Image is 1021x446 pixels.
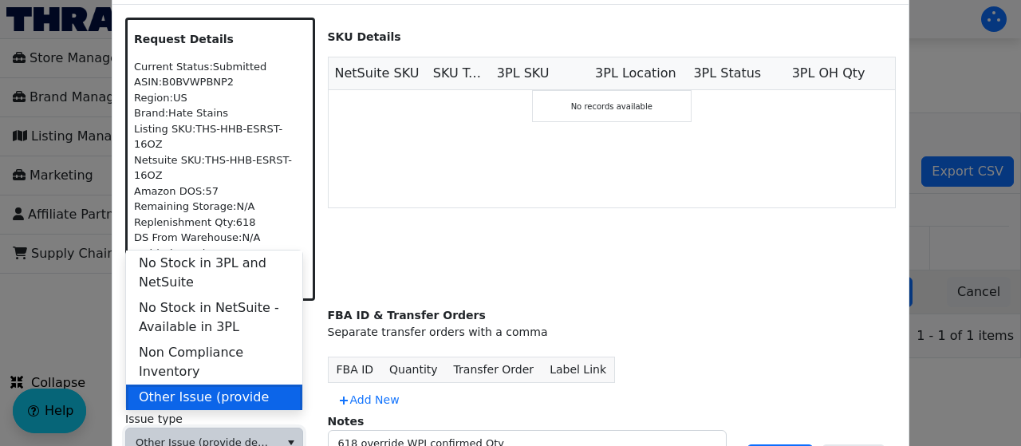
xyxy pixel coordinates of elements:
[134,184,306,199] div: Amazon DOS: 57
[139,298,290,337] span: No Stock in NetSuite - Available in 3PL
[134,199,306,215] div: Remaining Storage: N/A
[134,59,306,75] div: Current Status: Submitted
[134,31,306,48] p: Request Details
[328,357,381,383] th: FBA ID
[433,64,484,83] span: SKU Type
[337,392,400,409] span: Add New
[134,230,306,246] div: DS From Warehouse: N/A
[134,215,306,231] div: Replenishment Qty: 618
[134,246,306,262] div: Multi Channel: No
[139,343,290,381] span: Non Compliance Inventory
[134,152,306,184] div: Netsuite SKU: THS-HHB-ESRST-16OZ
[139,254,290,292] span: No Stock in 3PL and NetSuite
[693,64,761,83] span: 3PL Status
[328,307,897,324] div: FBA ID & Transfer Orders
[134,90,306,106] div: Region: US
[446,357,542,383] th: Transfer Order
[134,121,306,152] div: Listing SKU: THS-HHB-ESRST-16OZ
[134,105,306,121] div: Brand: Hate Stains
[139,388,290,426] span: Other Issue (provide details in notes)
[328,387,409,413] button: Add New
[328,324,897,341] div: Separate transfer orders with a comma
[335,64,420,83] span: NetSuite SKU
[532,90,692,122] div: No records available
[134,74,306,90] div: ASIN: B0BVWPBNP2
[497,64,550,83] span: 3PL SKU
[381,357,446,383] th: Quantity
[542,357,614,383] th: Label Link
[328,29,897,45] p: SKU Details
[595,64,676,83] span: 3PL Location
[328,415,365,428] label: Notes
[792,64,865,83] span: 3PL OH Qty
[125,411,315,428] label: Issue type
